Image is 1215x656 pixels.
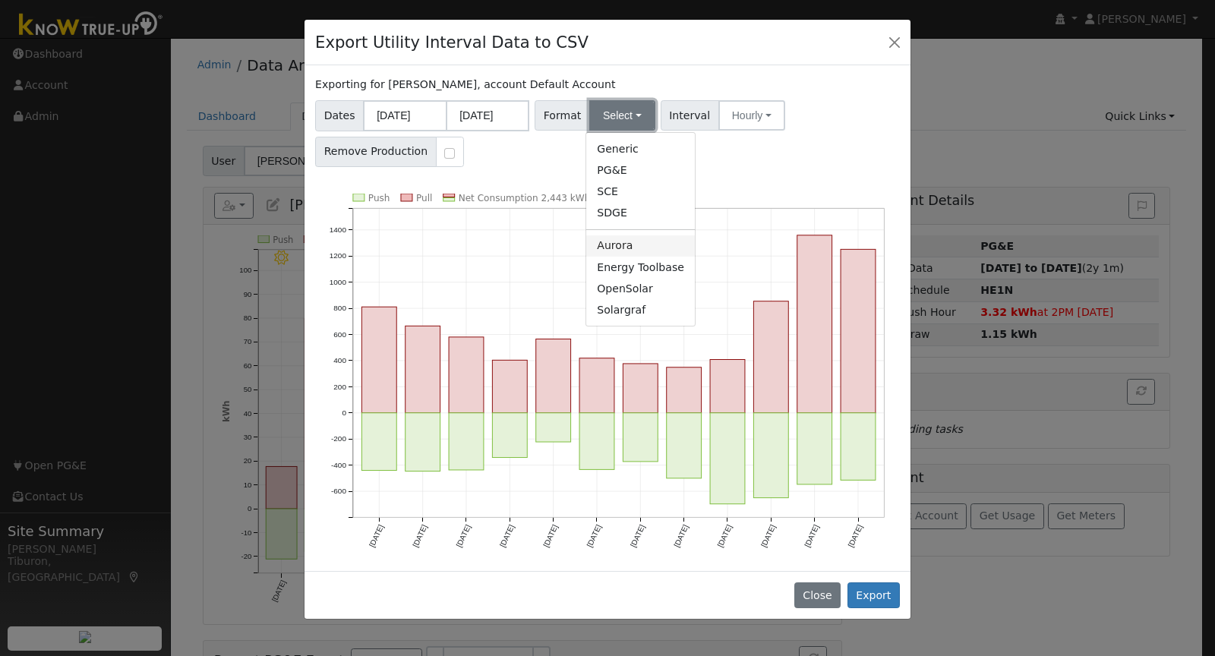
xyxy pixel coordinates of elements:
[797,413,832,484] rect: onclick=""
[754,413,789,498] rect: onclick=""
[589,100,655,131] button: Select
[667,367,702,413] rect: onclick=""
[406,413,440,471] rect: onclick=""
[794,582,841,608] button: Close
[315,137,437,167] span: Remove Production
[331,434,346,443] text: -200
[754,301,789,413] rect: onclick=""
[710,413,745,504] rect: onclick=""
[330,225,347,234] text: 1400
[333,383,346,391] text: 200
[333,304,346,312] text: 800
[586,138,695,159] a: Generic
[368,523,385,548] text: [DATE]
[586,257,695,278] a: Energy Toolbase
[331,461,346,469] text: -400
[623,364,658,413] rect: onclick=""
[459,193,591,203] text: Net Consumption 2,443 kWh
[841,413,876,481] rect: onclick=""
[884,31,905,52] button: Close
[449,337,484,413] rect: onclick=""
[536,339,571,412] rect: onclick=""
[361,307,396,413] rect: onclick=""
[661,100,719,131] span: Interval
[342,408,346,417] text: 0
[797,235,832,413] rect: onclick=""
[586,203,695,224] a: SDGE
[330,251,347,260] text: 1200
[673,523,690,548] text: [DATE]
[412,523,429,548] text: [DATE]
[542,523,560,548] text: [DATE]
[449,413,484,470] rect: onclick=""
[333,356,346,364] text: 400
[847,523,864,548] text: [DATE]
[330,278,347,286] text: 1000
[493,360,528,412] rect: onclick=""
[498,523,516,548] text: [DATE]
[841,249,876,413] rect: onclick=""
[536,413,571,442] rect: onclick=""
[585,523,603,548] text: [DATE]
[586,299,695,320] a: Solargraf
[493,413,528,458] rect: onclick=""
[315,30,589,55] h4: Export Utility Interval Data to CSV
[586,159,695,181] a: PG&E
[331,487,346,495] text: -600
[718,100,785,131] button: Hourly
[586,235,695,257] a: Aurora
[315,77,615,93] label: Exporting for [PERSON_NAME], account Default Account
[803,523,821,548] text: [DATE]
[315,100,364,131] span: Dates
[455,523,472,548] text: [DATE]
[579,413,614,470] rect: onclick=""
[416,193,432,203] text: Pull
[667,413,702,478] rect: onclick=""
[535,100,590,131] span: Format
[716,523,734,548] text: [DATE]
[710,359,745,412] rect: onclick=""
[623,413,658,462] rect: onclick=""
[333,330,346,339] text: 600
[586,181,695,203] a: SCE
[368,193,390,203] text: Push
[579,358,614,413] rect: onclick=""
[586,278,695,299] a: OpenSolar
[361,413,396,471] rect: onclick=""
[847,582,900,608] button: Export
[759,523,777,548] text: [DATE]
[629,523,646,548] text: [DATE]
[406,326,440,413] rect: onclick=""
